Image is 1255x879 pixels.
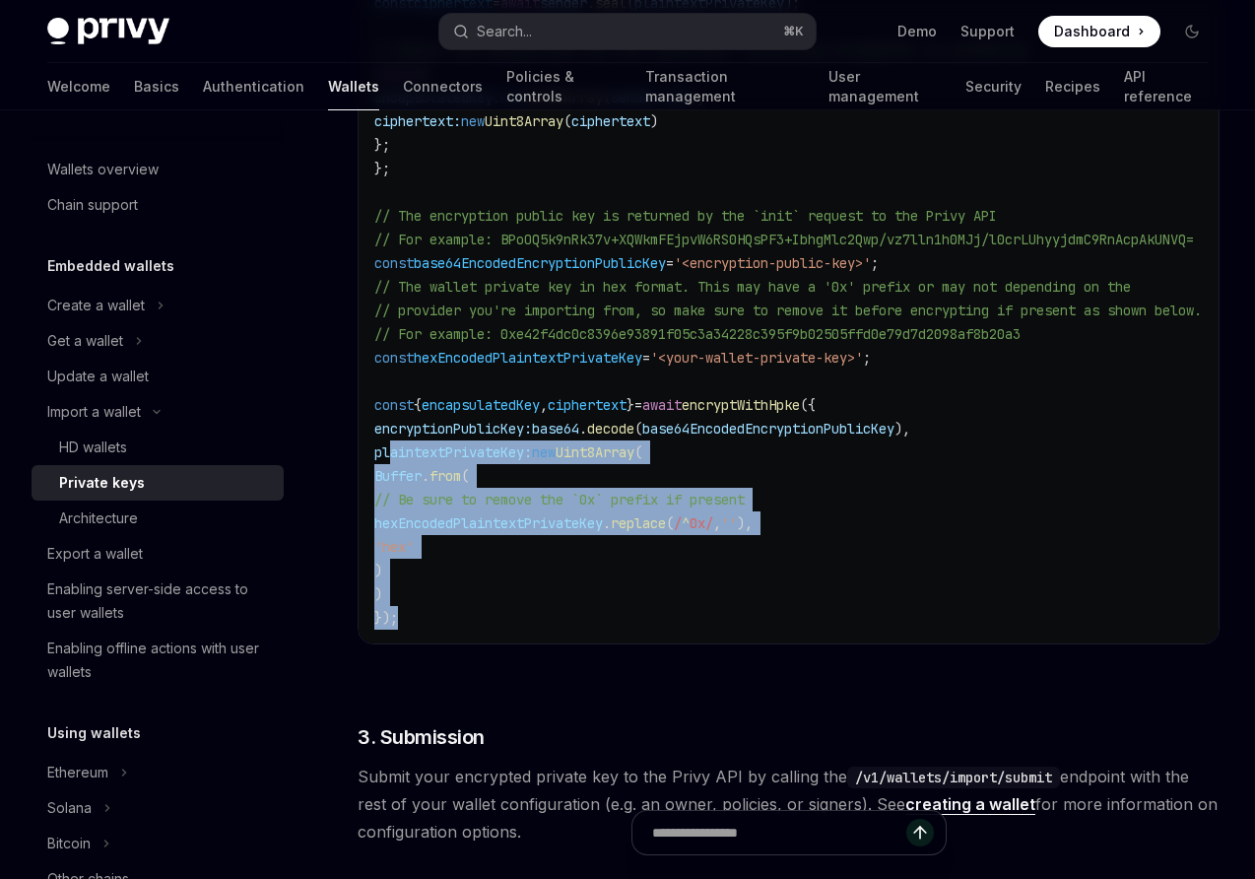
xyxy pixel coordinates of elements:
[203,63,304,110] a: Authentication
[374,396,414,414] span: const
[374,538,414,556] span: 'hex'
[374,467,422,485] span: Buffer
[47,577,272,625] div: Enabling server-side access to user wallets
[47,193,138,217] div: Chain support
[374,160,390,177] span: };
[690,514,713,532] span: 0x/
[960,22,1015,41] a: Support
[374,302,1202,319] span: // provider you're importing from, so make sure to remove it before encrypting if present as show...
[47,18,169,45] img: dark logo
[634,420,642,438] span: (
[674,514,682,532] span: /
[328,63,379,110] a: Wallets
[563,112,571,130] span: (
[32,359,284,394] a: Update a wallet
[374,585,382,603] span: )
[682,514,690,532] span: ^
[461,467,469,485] span: (
[374,325,1021,343] span: // For example: 0xe42f4dc0c8396e93891f05c3a34228c395f9b02505ffd0e79d7d2098af8b20a3
[374,349,414,367] span: const
[627,396,634,414] span: }
[374,231,1194,248] span: // For example: BPoOQ5k9nRk37v+XQWkmFEjpvW6RS0HQsPF3+IbhgMlc2Qwp/vz7lln1h0MJj/l0crLUhyyjdmC9RnAcp...
[579,420,587,438] span: .
[414,349,642,367] span: hexEncodedPlaintextPrivateKey
[32,572,284,631] a: Enabling server-side access to user wallets
[47,761,108,784] div: Ethereum
[32,755,284,790] button: Toggle Ethereum section
[863,349,871,367] span: ;
[414,396,422,414] span: {
[32,288,284,323] button: Toggle Create a wallet section
[713,514,721,532] span: ,
[422,467,429,485] span: .
[32,826,284,861] button: Toggle Bitcoin section
[374,609,398,627] span: });
[1038,16,1160,47] a: Dashboard
[506,63,622,110] a: Policies & controls
[721,514,737,532] span: ''
[59,507,138,530] div: Architecture
[47,832,91,855] div: Bitcoin
[532,420,579,438] span: base64
[59,436,127,459] div: HD wallets
[374,112,461,130] span: ciphertext:
[1176,16,1208,47] button: Toggle dark mode
[828,63,942,110] a: User management
[894,420,910,438] span: ),
[374,514,603,532] span: hexEncodedPlaintextPrivateKey
[47,796,92,820] div: Solana
[603,514,611,532] span: .
[47,542,143,566] div: Export a wallet
[439,14,816,49] button: Open search
[666,254,674,272] span: =
[32,187,284,223] a: Chain support
[134,63,179,110] a: Basics
[32,394,284,430] button: Toggle Import a wallet section
[587,420,634,438] span: decode
[548,396,627,414] span: ciphertext
[1045,63,1100,110] a: Recipes
[47,400,141,424] div: Import a wallet
[32,536,284,572] a: Export a wallet
[47,637,272,684] div: Enabling offline actions with user wallets
[374,491,745,508] span: // Be sure to remove the `0x` prefix if present
[374,207,997,225] span: // The encryption public key is returned by the `init` request to the Privy API
[422,396,540,414] span: encapsulatedKey
[532,443,556,461] span: new
[477,20,532,43] div: Search...
[666,514,674,532] span: (
[650,112,658,130] span: )
[32,152,284,187] a: Wallets overview
[47,63,110,110] a: Welcome
[652,811,906,854] input: Ask a question...
[47,254,174,278] h5: Embedded wallets
[47,365,149,388] div: Update a wallet
[540,396,548,414] span: ,
[32,790,284,826] button: Toggle Solana section
[897,22,937,41] a: Demo
[783,24,804,39] span: ⌘ K
[59,471,145,495] div: Private keys
[485,112,563,130] span: Uint8Array
[571,112,650,130] span: ciphertext
[847,767,1060,788] code: /v1/wallets/import/submit
[374,278,1131,296] span: // The wallet private key in hex format. This may have a '0x' prefix or may not depending on the
[634,396,642,414] span: =
[32,323,284,359] button: Toggle Get a wallet section
[358,763,1220,845] span: Submit your encrypted private key to the Privy API by calling the endpoint with the rest of your ...
[1054,22,1130,41] span: Dashboard
[737,514,753,532] span: ),
[556,443,634,461] span: Uint8Array
[642,349,650,367] span: =
[374,420,532,438] span: encryptionPublicKey:
[358,723,485,751] span: 3. Submission
[800,396,816,414] span: ({
[965,63,1022,110] a: Security
[906,819,934,846] button: Send message
[47,294,145,317] div: Create a wallet
[871,254,879,272] span: ;
[32,501,284,536] a: Architecture
[32,465,284,501] a: Private keys
[47,158,159,181] div: Wallets overview
[32,430,284,465] a: HD wallets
